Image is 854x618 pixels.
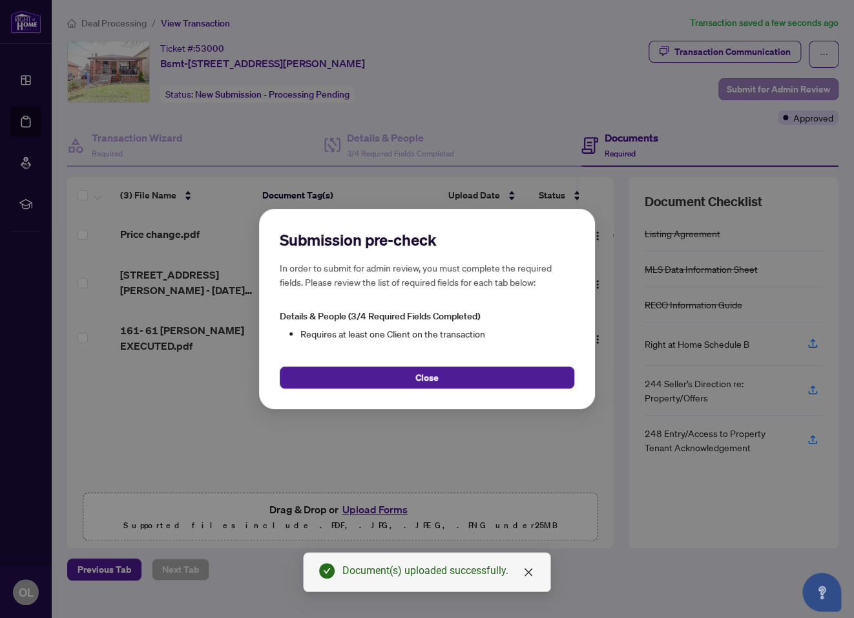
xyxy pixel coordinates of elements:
button: Close [280,367,574,389]
h5: In order to submit for admin review, you must complete the required fields. Please review the lis... [280,261,574,289]
span: Details & People (3/4 Required Fields Completed) [280,310,480,322]
span: check-circle [319,563,335,579]
button: Open asap [802,573,841,612]
li: Requires at least one Client on the transaction [300,326,574,341]
div: Document(s) uploaded successfully. [342,563,535,579]
span: Close [415,367,439,388]
h2: Submission pre-check [280,229,574,250]
span: close [523,567,534,577]
a: Close [521,565,536,579]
